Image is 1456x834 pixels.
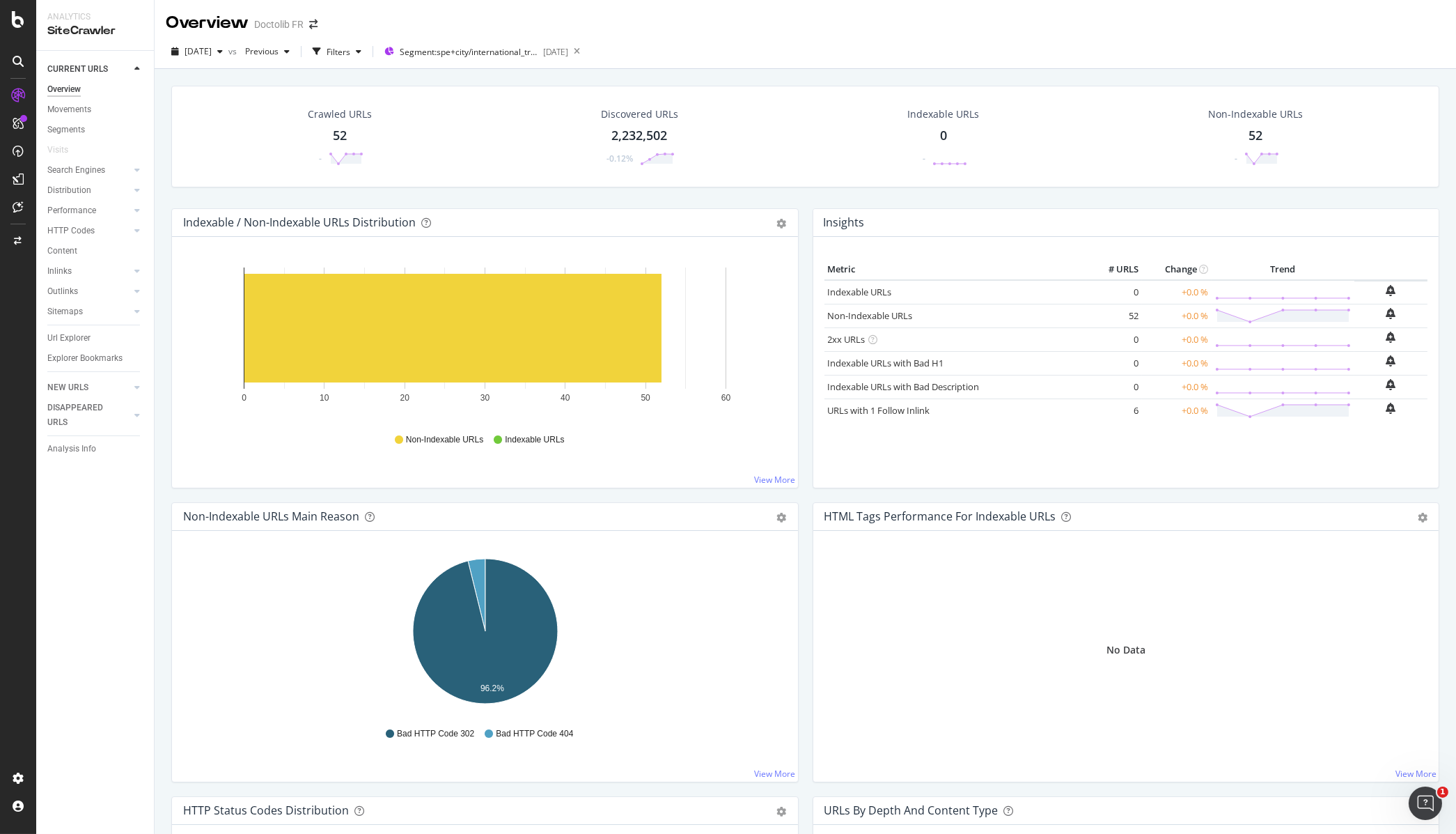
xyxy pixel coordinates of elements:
[561,393,570,403] text: 40
[1386,332,1396,343] div: bell-plus
[1086,399,1142,422] td: 6
[47,244,144,258] a: Content
[1395,768,1437,780] a: View More
[327,46,350,58] div: Filters
[828,357,944,369] a: Indexable URLs with Bad H1
[47,380,88,395] div: NEW URLS
[828,333,866,346] a: 2xx URLs
[185,45,212,57] span: 2025 Aug. 8th
[1386,308,1396,319] div: bell-plus
[47,203,130,218] a: Performance
[183,553,786,715] svg: A chart.
[755,474,796,486] a: View More
[183,215,416,229] div: Indexable / Non-Indexable URLs Distribution
[47,163,130,178] a: Search Engines
[755,768,796,780] a: View More
[47,102,144,117] a: Movements
[828,380,980,393] a: Indexable URLs with Bad Description
[47,23,143,39] div: SiteCrawler
[907,107,979,121] div: Indexable URLs
[606,153,633,164] div: -0.12%
[824,509,1056,523] div: HTML Tags Performance for Indexable URLs
[1142,280,1212,304] td: +0.0 %
[1142,304,1212,327] td: +0.0 %
[254,17,304,31] div: Doctolib FR
[406,434,483,446] span: Non-Indexable URLs
[228,45,240,57] span: vs
[1386,285,1396,296] div: bell-plus
[47,401,118,430] div: DISAPPEARED URLS
[242,393,246,403] text: 0
[1086,351,1142,375] td: 0
[777,219,787,229] div: gear
[480,684,504,693] text: 96.2%
[47,123,85,137] div: Segments
[47,284,78,299] div: Outlinks
[47,62,130,77] a: CURRENT URLS
[47,401,130,430] a: DISAPPEARED URLS
[400,46,539,58] span: Segment: spe+city/international_translation
[601,107,678,121] div: Discovered URLs
[1142,399,1212,422] td: +0.0 %
[47,284,130,299] a: Outlinks
[1142,259,1212,280] th: Change
[240,45,279,57] span: Previous
[824,803,999,817] div: URLs by Depth and Content Type
[47,11,143,23] div: Analytics
[923,153,925,164] div: -
[166,11,249,35] div: Overview
[47,143,82,157] a: Visits
[1106,643,1145,657] div: No Data
[1418,513,1427,523] div: gear
[828,404,930,417] a: URLs with 1 Follow Inlink
[47,304,83,319] div: Sitemaps
[721,393,731,403] text: 60
[47,203,96,218] div: Performance
[47,183,91,198] div: Distribution
[183,803,349,817] div: HTTP Status Codes Distribution
[309,20,318,29] div: arrow-right-arrow-left
[1142,351,1212,375] td: +0.0 %
[333,127,347,145] div: 52
[47,183,130,198] a: Distribution
[47,62,108,77] div: CURRENT URLS
[47,224,130,238] a: HTTP Codes
[240,40,295,63] button: Previous
[641,393,650,403] text: 50
[47,351,144,366] a: Explorer Bookmarks
[319,153,322,164] div: -
[47,264,130,279] a: Inlinks
[1208,107,1303,121] div: Non-Indexable URLs
[824,259,1086,280] th: Metric
[1409,787,1442,820] iframe: Intercom live chat
[47,351,123,366] div: Explorer Bookmarks
[505,434,564,446] span: Indexable URLs
[1086,327,1142,351] td: 0
[543,46,568,58] div: [DATE]
[47,442,96,456] div: Analysis Info
[496,728,573,740] span: Bad HTTP Code 404
[379,40,568,63] button: Segment:spe+city/international_translation[DATE]
[47,331,144,346] a: Url Explorer
[1386,379,1396,390] div: bell-plus
[1142,375,1212,399] td: +0.0 %
[611,127,667,145] div: 2,232,502
[47,102,91,117] div: Movements
[828,309,913,322] a: Non-Indexable URLs
[480,393,490,403] text: 30
[47,163,105,178] div: Search Engines
[183,259,786,421] svg: A chart.
[1086,375,1142,399] td: 0
[47,380,130,395] a: NEW URLS
[777,513,787,523] div: gear
[828,286,892,298] a: Indexable URLs
[777,807,787,817] div: gear
[47,304,130,319] a: Sitemaps
[1386,355,1396,366] div: bell-plus
[1437,787,1448,798] span: 1
[308,107,372,121] div: Crawled URLs
[47,143,68,157] div: Visits
[1086,259,1142,280] th: # URLS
